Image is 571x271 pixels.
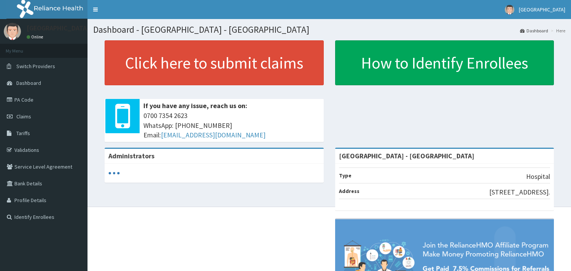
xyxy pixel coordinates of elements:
span: Switch Providers [16,63,55,70]
span: Claims [16,113,31,120]
span: Tariffs [16,130,30,137]
p: Hospital [526,172,550,182]
svg: audio-loading [108,167,120,179]
img: User Image [4,23,21,40]
span: 0700 7354 2623 WhatsApp: [PHONE_NUMBER] Email: [143,111,320,140]
span: Dashboard [16,80,41,86]
p: [STREET_ADDRESS]. [489,187,550,197]
a: How to Identify Enrollees [335,40,554,85]
b: Type [339,172,352,179]
p: [GEOGRAPHIC_DATA] [27,25,89,32]
strong: [GEOGRAPHIC_DATA] - [GEOGRAPHIC_DATA] [339,151,474,160]
a: Online [27,34,45,40]
b: Administrators [108,151,154,160]
a: Dashboard [520,27,548,34]
b: Address [339,188,359,194]
h1: Dashboard - [GEOGRAPHIC_DATA] - [GEOGRAPHIC_DATA] [93,25,565,35]
li: Here [549,27,565,34]
a: [EMAIL_ADDRESS][DOMAIN_NAME] [161,131,266,139]
b: If you have any issue, reach us on: [143,101,247,110]
a: Click here to submit claims [105,40,324,85]
span: [GEOGRAPHIC_DATA] [519,6,565,13]
img: User Image [505,5,514,14]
